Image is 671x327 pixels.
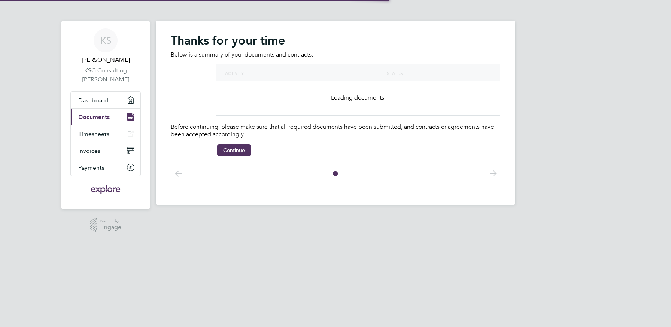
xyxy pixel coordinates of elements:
[171,51,500,59] p: Below is a summary of your documents and contracts.
[90,218,122,232] a: Powered byEngage
[171,123,500,139] p: Before continuing, please make sure that all required documents have been submitted, and contract...
[71,125,140,142] a: Timesheets
[61,21,150,209] nav: Main navigation
[78,130,109,137] span: Timesheets
[70,55,141,64] span: Kate Slezavina
[100,218,121,224] span: Powered by
[78,113,110,121] span: Documents
[71,92,140,108] a: Dashboard
[71,142,140,159] a: Invoices
[100,36,111,45] span: KS
[78,97,108,104] span: Dashboard
[71,159,140,176] a: Payments
[78,147,100,154] span: Invoices
[70,28,141,64] a: KS[PERSON_NAME]
[71,109,140,125] a: Documents
[90,184,121,196] img: exploregroup-logo-retina.png
[78,164,104,171] span: Payments
[70,184,141,196] a: Go to home page
[100,224,121,231] span: Engage
[217,144,251,156] button: Continue
[171,33,500,48] h2: Thanks for your time
[70,66,141,84] a: KSG Consulting [PERSON_NAME]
